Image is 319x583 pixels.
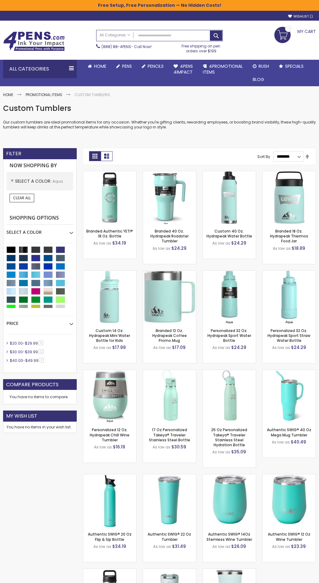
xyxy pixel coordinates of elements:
[291,344,306,350] span: $24.29
[112,543,126,549] span: $34.19
[101,44,152,49] span: - Call Now!
[253,76,264,83] span: Blog
[231,449,246,455] span: $35.09
[6,159,73,172] strong: Now Shopping by
[268,532,310,542] a: Authentic SWIG® 12 Oz Wine Tumbler
[83,270,136,276] a: Custom 14 Oz. Hydrapeak Mini Water Bottle for Kids-Aqua
[248,73,269,86] a: Blog
[3,31,65,51] img: 4Pens Custom Pens and Promotional Products
[143,171,196,176] a: Branded 40 Oz. Hydrapeak Roadster Tumbler-Aqua
[153,444,170,450] span: As low as
[272,345,290,350] span: As low as
[270,229,308,244] a: Branded 18 Oz. Hydrapeak Thermos Food Jar
[13,195,31,200] span: Clear All
[6,316,73,326] div: Price
[15,178,52,184] span: Select A Color
[203,370,256,423] img: 25 Oz Personalized Takeya® Traveler Stainless Steel Hydration Bottle-Aqua
[52,179,63,184] span: Aqua
[263,171,316,224] img: Branded 18 Oz. Hydrapeak Thermos Food Jar-Aqua
[153,345,171,350] span: As low as
[75,92,110,97] strong: Custom Tumblers
[6,413,37,419] strong: My Wish List
[148,63,164,69] span: Pencils
[83,271,136,324] img: Custom 14 Oz. Hydrapeak Mini Water Bottle for Kids-Aqua
[211,427,247,447] a: 25 Oz Personalized Takeya® Traveler Stainless Steel Hydration Bottle
[8,349,46,354] a: $30.00-$39.9911
[96,30,133,40] a: All Categories
[153,544,171,549] span: As low as
[231,344,246,350] span: $24.29
[100,33,130,38] span: All Categories
[25,349,38,354] span: $39.99
[83,370,136,423] img: Personalized 12 Oz. Hydrapeak Chill Wine Tumbler-Aqua
[259,63,269,69] span: Rush
[263,271,316,324] img: Personalized 32 Oz. Hydrapeak Sport Straw Water Bottle-Aqua
[257,154,270,159] label: Sort By
[263,370,316,423] img: Authentic SWIG® 40 Oz Mega Mug Tumbler-Aqua
[263,474,316,527] img: Authentic SWIG® 12 Oz Wine Tumbler-Aqua
[8,341,45,346] a: $20.00-$29.994
[89,328,130,343] a: Custom 14 Oz. Hydrapeak Mini Water Bottle for Kids
[101,44,131,49] a: (888) 88-4PENS
[143,569,196,574] a: BruMate 35 Oz Nav Tumbler-Aqua
[273,246,291,251] span: As low as
[113,444,125,450] span: $16.19
[207,532,252,542] a: Authentic SWIG® 14Oz Stemless Wine Tumbler
[231,240,246,246] span: $24.29
[263,370,316,375] a: Authentic SWIG® 40 Oz Mega Mug Tumbler-Aqua
[143,474,196,527] img: Authentic SWIG® 22 Oz Tumbler-Aqua
[39,341,43,345] span: 4
[10,349,23,354] span: $30.00
[268,328,310,343] a: Personalized 32 Oz. Hydrapeak Sport Straw Water Bottle
[274,60,309,73] a: Specials
[203,271,256,324] img: Personalized 32 Oz. Hydrapeak Sport Water Bottle-Aqua
[83,370,136,375] a: Personalized 12 Oz. Hydrapeak Chill Wine Tumbler-Aqua
[179,41,223,54] div: Free shipping on pen orders over $199
[3,120,316,130] p: Our custom tumblers are ideal promotional items for any occasion. Whether you're gifting clients,...
[263,474,316,479] a: Authentic SWIG® 12 Oz Wine Tumbler-Aqua
[3,390,77,404] div: You have no items to compare.
[3,92,13,97] a: Home
[10,358,23,363] span: $40.00
[203,63,243,75] span: 4PROMOTIONAL ITEMS
[291,543,306,549] span: $23.39
[83,474,136,527] img: Authentic SWIG® 20 Oz Flip & Sip Bottle-Aqua
[112,240,126,246] span: $34.19
[143,474,196,479] a: Authentic SWIG® 22 Oz Tumbler-Aqua
[263,171,316,176] a: Branded 18 Oz. Hydrapeak Thermos Food Jar-Aqua
[203,370,256,375] a: 25 Oz Personalized Takeya® Traveler Stainless Steel Hydration Bottle-Aqua
[6,150,21,157] strong: Filter
[143,270,196,276] a: Branded 12 Oz. Hydrapeak Coffee Promo Mug-Aqua
[143,370,196,375] a: 17 Oz Personalized Takeya® Traveler Stainless Steel Bottle-Aqua
[198,60,248,79] a: 4PROMOTIONALITEMS
[149,427,190,442] a: 17 Oz Personalized Takeya® Traveler Stainless Steel Bottle
[83,569,136,574] a: Small Business Starter Kit: 50% OFF Yeti 18 Oz Bottle & 50 FREE Custom Pens-SeafoamAqua
[203,171,256,224] img: Custom 40 Oz. Hydrapeak Water Bottle-Aqua
[150,229,189,244] a: Branded 40 Oz. Hydrapeak Roadster Tumbler
[112,344,126,350] span: $17.99
[267,427,311,437] a: Authentic SWIG® 40 Oz Mega Mug Tumbler
[288,14,313,19] a: Wishlist
[3,60,77,78] div: All Categories
[83,171,136,176] a: Branded Authentic YETI® 18 Oz. Bottle-Seafoam Aqua
[203,171,256,176] a: Custom 40 Oz. Hydrapeak Water Bottle-Aqua
[172,543,186,549] span: $31.49
[272,544,290,549] span: As low as
[203,270,256,276] a: Personalized 32 Oz. Hydrapeak Sport Water Bottle-Aqua
[6,212,73,225] strong: Shopping Options
[203,569,256,574] a: Corkcicle 16 Oz Tumbler-Aqua
[26,92,62,97] a: Promotional Items
[10,194,34,202] a: Clear All
[212,544,230,549] span: As low as
[111,60,137,73] a: Pens
[272,439,290,445] span: As low as
[143,370,196,423] img: 17 Oz Personalized Takeya® Traveler Stainless Steel Bottle-Aqua
[212,345,230,350] span: As low as
[171,444,186,450] span: $30.59
[231,543,246,549] span: $26.09
[8,358,46,363] a: $40.00-$49.994
[93,345,111,350] span: As low as
[203,474,256,479] a: Authentic SWIG® 14Oz Stemless Wine Tumbler-Aqua
[152,328,187,343] a: Branded 12 Oz. Hydrapeak Coffee Promo Mug
[25,341,38,346] span: $29.99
